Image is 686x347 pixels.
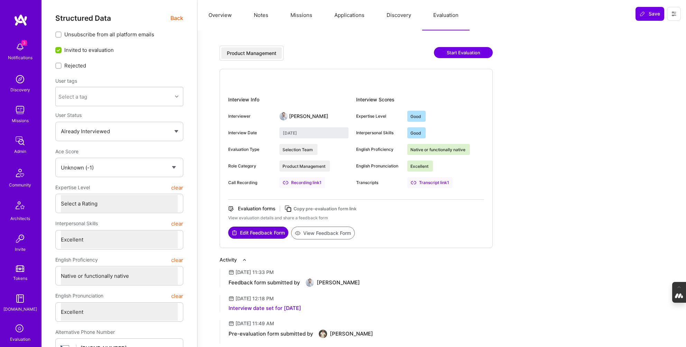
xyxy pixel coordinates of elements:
[10,86,30,93] div: Discovery
[238,205,276,212] div: Evaluation forms
[13,275,27,282] div: Tokens
[15,246,26,253] div: Invite
[64,62,86,69] span: Rejected
[220,256,237,263] div: Activity
[12,198,28,215] img: Architects
[55,217,98,230] span: Interpersonal Skills
[55,148,78,154] span: Ace Score
[407,177,453,188] div: Transcript link 1
[228,94,356,105] div: Interview Info
[21,40,27,46] span: 3
[294,205,356,212] div: Copy pre-evaluation form link
[171,181,183,194] button: clear
[289,113,328,120] div: [PERSON_NAME]
[13,134,27,148] img: admin teamwork
[55,181,90,194] span: Expertise Level
[356,163,402,169] div: English Pronunciation
[235,295,274,302] div: [DATE] 12:18 PM
[356,130,402,136] div: Interpersonal Skills
[636,7,664,21] button: Save
[171,290,183,302] button: clear
[171,217,183,230] button: clear
[228,163,274,169] div: Role Category
[61,128,110,135] span: Already Interviewed
[16,265,24,272] img: tokens
[228,130,274,136] div: Interview Date
[235,320,274,327] div: [DATE] 11:49 AM
[13,322,27,336] i: icon SelectionTeam
[228,180,274,186] div: Call Recording
[10,336,30,343] div: Evaluation
[229,279,300,286] div: Feedback form submitted by
[12,117,29,124] div: Missions
[229,305,301,312] div: Interview date set for [DATE]
[55,290,103,302] span: English Pronunciation
[175,95,178,98] i: icon Chevron
[319,330,327,338] img: User Avatar
[171,254,183,266] button: clear
[356,94,484,105] div: Interview Scores
[279,112,288,120] img: User Avatar
[64,31,154,38] span: Unsubscribe from all platform emails
[228,227,288,239] a: Edit Feedback Form
[434,47,493,58] button: Start Evaluation
[356,146,402,153] div: English Proficiency
[3,305,37,313] div: [DOMAIN_NAME]
[55,329,115,335] span: Alternative Phone Number
[13,103,27,117] img: teamwork
[284,205,292,213] i: icon Copy
[55,77,77,84] label: User tags
[174,130,178,133] img: caret
[228,227,288,239] button: Edit Feedback Form
[14,148,26,155] div: Admin
[640,10,660,17] span: Save
[356,180,402,186] div: Transcripts
[356,113,402,119] div: Expertise Level
[55,112,82,118] span: User Status
[407,177,453,188] a: Transcript link1
[14,14,28,26] img: logo
[291,227,355,239] button: View Feedback Form
[13,232,27,246] img: Invite
[13,292,27,305] img: guide book
[227,50,276,57] div: Product Management
[228,113,274,119] div: Interviewer
[229,330,313,337] div: Pre-evaluation form submitted by
[13,40,27,54] img: bell
[10,215,30,222] div: Architects
[170,14,183,22] span: Back
[8,54,33,61] div: Notifications
[330,330,373,337] div: [PERSON_NAME]
[279,177,325,188] a: Recording link1
[9,181,31,189] div: Community
[12,165,28,181] img: Community
[317,279,360,286] div: [PERSON_NAME]
[235,269,274,276] div: [DATE] 11:33 PM
[55,14,111,22] span: Structured Data
[306,278,314,287] img: User Avatar
[58,93,87,100] div: Select a tag
[55,254,98,266] span: English Proficiency
[228,215,484,221] div: View evaluation details and share a feedback form
[13,72,27,86] img: discovery
[279,177,325,188] div: Recording link 1
[228,146,274,153] div: Evaluation Type
[64,46,114,54] span: Invited to evaluation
